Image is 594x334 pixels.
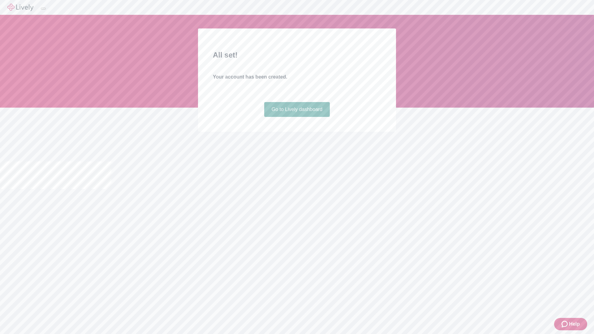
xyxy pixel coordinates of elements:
[213,73,381,81] h4: Your account has been created.
[41,8,46,10] button: Log out
[7,4,33,11] img: Lively
[264,102,330,117] a: Go to Lively dashboard
[554,318,587,330] button: Zendesk support iconHelp
[569,320,580,328] span: Help
[213,49,381,61] h2: All set!
[562,320,569,328] svg: Zendesk support icon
